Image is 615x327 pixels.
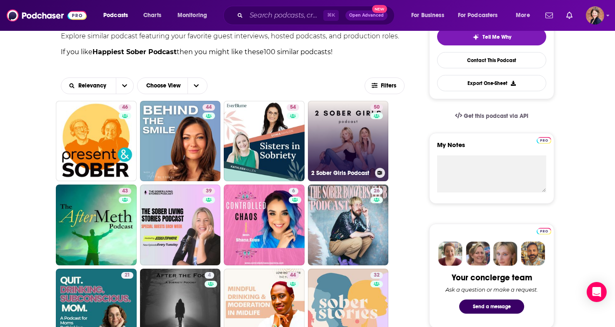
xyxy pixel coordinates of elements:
[482,34,511,40] span: Tell Me Why
[61,47,405,57] p: If you like then you might like these 100 similar podcasts !
[224,101,305,182] a: 54
[459,300,524,314] button: Send a message
[587,282,607,302] div: Open Intercom Messenger
[448,106,535,126] a: Get this podcast via API
[374,271,380,280] span: 32
[92,48,177,56] strong: Happiest Sober Podcast
[287,272,299,279] a: 44
[437,75,546,91] button: Export One-Sheet
[472,34,479,40] img: tell me why sparkle
[542,8,556,22] a: Show notifications dropdown
[143,10,161,21] span: Charts
[370,104,383,111] a: 50
[140,79,187,93] span: Choose View
[202,188,215,195] a: 39
[140,101,221,182] a: 44
[370,188,383,195] a: 26
[493,242,517,266] img: Jules Profile
[537,228,551,235] img: Podchaser Pro
[292,187,295,195] span: 6
[438,242,462,266] img: Sydney Profile
[308,101,389,182] a: 502 Sober Girls Podcast
[172,9,218,22] button: open menu
[103,10,128,21] span: Podcasts
[437,28,546,45] button: tell me why sparkleTell Me Why
[405,9,455,22] button: open menu
[521,242,545,266] img: Jon Profile
[437,52,546,68] a: Contact This Podcast
[586,6,604,25] span: Logged in as alafair66639
[122,187,128,195] span: 43
[7,7,87,23] img: Podchaser - Follow, Share and Rate Podcasts
[205,272,214,279] a: 4
[452,272,532,283] div: Your concierge team
[246,9,323,22] input: Search podcasts, credits, & more...
[119,104,131,111] a: 46
[349,13,384,17] span: Open Advanced
[372,5,387,13] span: New
[137,77,207,94] button: Choose View
[374,103,380,112] span: 50
[537,136,551,144] a: Pro website
[125,271,130,280] span: 21
[122,103,128,112] span: 46
[206,187,212,195] span: 39
[290,271,296,280] span: 44
[208,271,211,280] span: 4
[345,10,387,20] button: Open AdvancedNew
[289,188,298,195] a: 6
[177,10,207,21] span: Monitoring
[138,9,166,22] a: Charts
[137,77,213,94] h2: Choose View
[464,112,528,120] span: Get this podcast via API
[78,83,109,89] span: Relevancy
[97,9,139,22] button: open menu
[206,103,212,112] span: 44
[411,10,444,21] span: For Business
[510,9,540,22] button: open menu
[466,242,490,266] img: Barbara Profile
[586,6,604,25] img: User Profile
[516,10,530,21] span: More
[537,137,551,144] img: Podchaser Pro
[202,104,215,111] a: 44
[224,185,305,265] a: 6
[61,77,134,94] h2: Choose List sort
[116,78,133,94] button: open menu
[311,170,372,177] h3: 2 Sober Girls Podcast
[119,188,131,195] a: 43
[61,83,116,89] button: open menu
[586,6,604,25] button: Show profile menu
[563,8,576,22] a: Show notifications dropdown
[370,272,383,279] a: 32
[381,83,397,89] span: Filters
[374,187,380,195] span: 26
[56,101,137,182] a: 46
[323,10,339,21] span: ⌘ K
[445,286,538,293] div: Ask a question or make a request.
[287,104,299,111] a: 54
[365,77,405,94] button: Filters
[308,185,389,265] a: 26
[140,185,221,265] a: 39
[231,6,402,25] div: Search podcasts, credits, & more...
[458,10,498,21] span: For Podcasters
[56,185,137,265] a: 43
[537,227,551,235] a: Pro website
[452,9,510,22] button: open menu
[61,32,405,40] p: Explore similar podcast featuring your favorite guest interviews, hosted podcasts, and production...
[121,272,133,279] a: 21
[437,141,546,155] label: My Notes
[290,103,296,112] span: 54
